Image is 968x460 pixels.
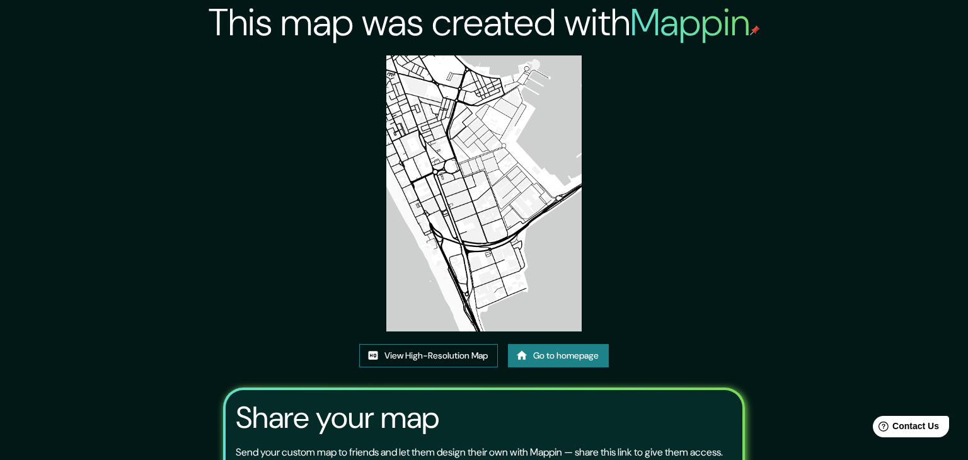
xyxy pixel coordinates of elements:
[236,400,439,435] h3: Share your map
[750,25,760,35] img: mappin-pin
[508,344,609,367] a: Go to homepage
[236,445,723,460] p: Send your custom map to friends and let them design their own with Mappin — share this link to gi...
[856,411,954,446] iframe: Help widget launcher
[359,344,498,367] a: View High-Resolution Map
[386,55,582,331] img: created-map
